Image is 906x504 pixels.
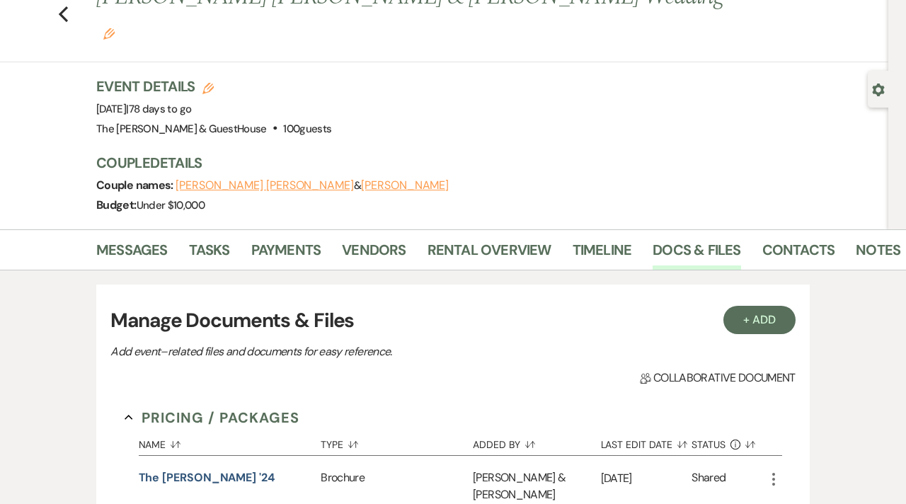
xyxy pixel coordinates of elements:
span: 78 days to go [129,102,192,116]
span: & [176,178,449,193]
a: Payments [251,239,321,270]
h3: Manage Documents & Files [110,306,796,336]
span: Budget: [96,197,137,212]
button: Added By [473,428,600,455]
a: Notes [856,239,900,270]
p: Add event–related files and documents for easy reference. [110,343,606,361]
a: Contacts [762,239,835,270]
span: 100 guests [283,122,331,136]
span: | [126,102,191,116]
span: The [PERSON_NAME] & GuestHouse [96,122,267,136]
button: [PERSON_NAME] [PERSON_NAME] [176,180,354,191]
button: [PERSON_NAME] [361,180,449,191]
span: [DATE] [96,102,191,116]
p: [DATE] [601,469,692,488]
div: Shared [692,469,726,503]
button: Edit [103,27,115,40]
a: Tasks [189,239,230,270]
button: Status [692,428,764,455]
button: The [PERSON_NAME] '24 [139,469,275,486]
button: + Add [723,306,796,334]
button: Pricing / Packages [125,407,300,428]
button: Open lead details [872,82,885,96]
button: Type [321,428,473,455]
span: Under $10,000 [137,198,205,212]
button: Name [139,428,321,455]
a: Docs & Files [653,239,740,270]
h3: Couple Details [96,153,874,173]
a: Vendors [342,239,406,270]
a: Messages [96,239,168,270]
span: Status [692,440,726,449]
a: Timeline [573,239,632,270]
a: Rental Overview [428,239,551,270]
h3: Event Details [96,76,331,96]
button: Last Edit Date [601,428,692,455]
span: Couple names: [96,178,176,193]
span: Collaborative document [640,370,796,386]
